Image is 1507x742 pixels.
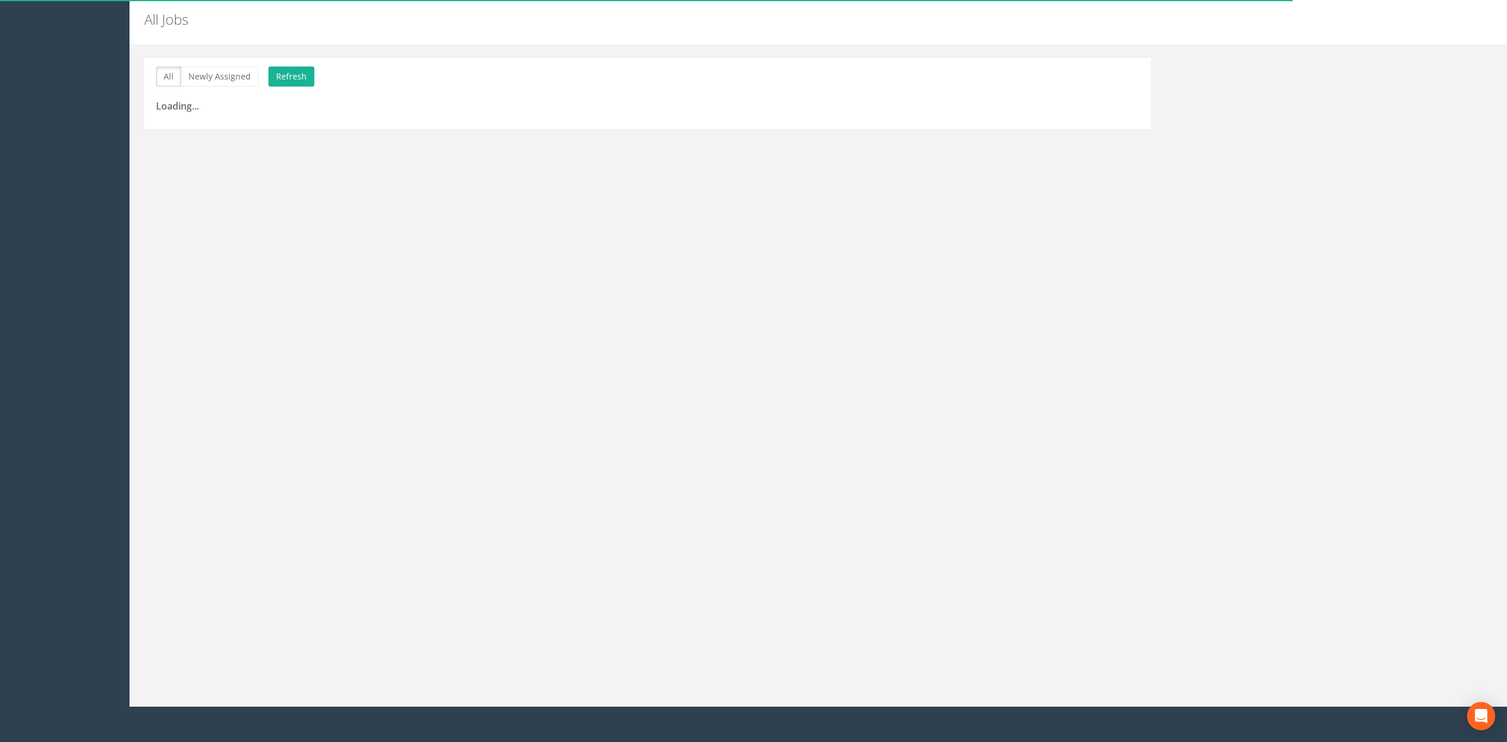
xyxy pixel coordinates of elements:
button: All [156,67,181,87]
h2: All Jobs [144,12,1264,27]
button: Refresh [268,67,314,87]
button: Newly Assigned [181,67,258,87]
div: Open Intercom Messenger [1467,702,1495,730]
h3: Loading... [156,101,1139,112]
